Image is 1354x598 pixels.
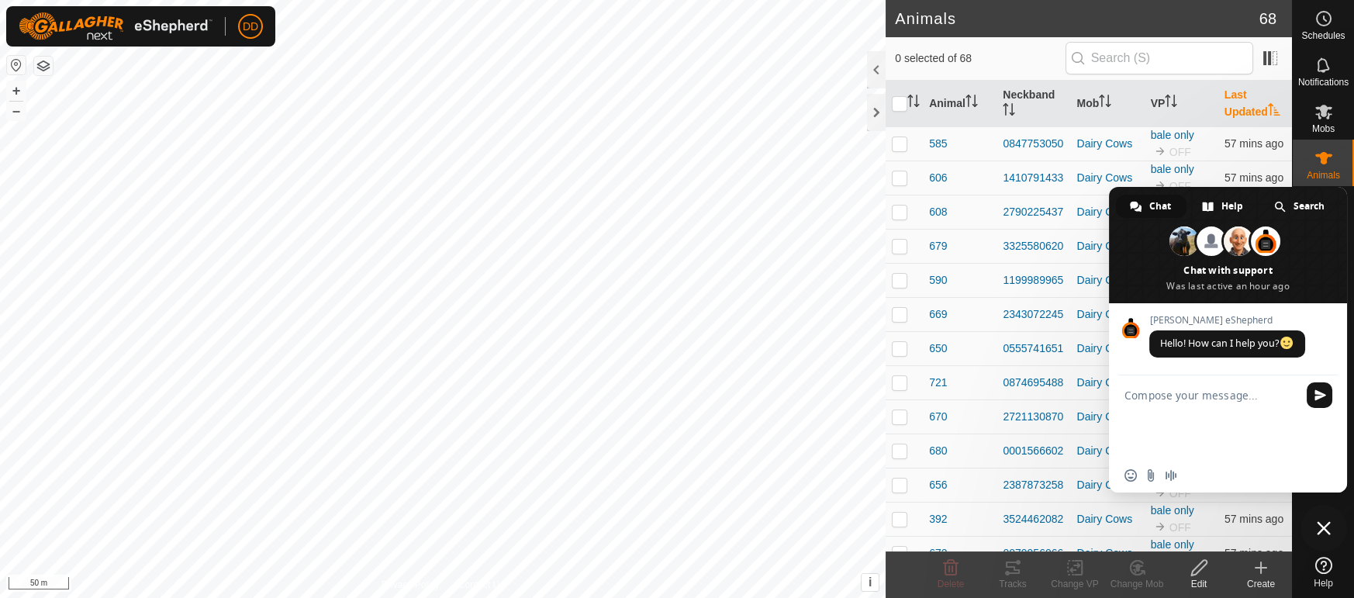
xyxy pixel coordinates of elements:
[1294,195,1325,218] span: Search
[1124,389,1297,458] textarea: Compose your message...
[1003,511,1064,527] div: 3524462082
[862,574,879,591] button: i
[1106,577,1168,591] div: Change Mob
[1151,504,1194,517] a: bale only
[1077,511,1138,527] div: Dairy Cows
[1188,195,1259,218] div: Help
[997,81,1070,127] th: Neckband
[1077,477,1138,493] div: Dairy Cows
[1230,577,1292,591] div: Create
[458,578,504,592] a: Contact Us
[19,12,212,40] img: Gallagher Logo
[929,306,947,323] span: 669
[1077,340,1138,357] div: Dairy Cows
[907,97,920,109] p-sorticon: Activate to sort
[34,57,53,75] button: Map Layers
[1298,78,1349,87] span: Notifications
[1224,547,1283,559] span: 26 Sept 2025, 4:42 am
[1300,505,1347,551] div: Close chat
[1169,487,1191,499] span: OFF
[1165,469,1177,482] span: Audio message
[923,81,997,127] th: Animal
[1003,375,1064,391] div: 0874695488
[1124,469,1137,482] span: Insert an emoji
[929,340,947,357] span: 650
[1221,195,1243,218] span: Help
[1224,513,1283,525] span: 26 Sept 2025, 4:42 am
[1168,577,1230,591] div: Edit
[1307,382,1332,408] span: Send
[1066,42,1253,74] input: Search (S)
[1003,340,1064,357] div: 0555741651
[1154,179,1166,192] img: to
[929,409,947,425] span: 670
[929,477,947,493] span: 656
[929,443,947,459] span: 680
[1003,409,1064,425] div: 2721130870
[929,545,947,562] span: 672
[929,272,947,289] span: 590
[895,50,1065,67] span: 0 selected of 68
[1099,97,1111,109] p-sorticon: Activate to sort
[1301,31,1345,40] span: Schedules
[1003,204,1064,220] div: 2790225437
[965,97,978,109] p-sorticon: Activate to sort
[1293,551,1354,594] a: Help
[1077,409,1138,425] div: Dairy Cows
[1077,272,1138,289] div: Dairy Cows
[1077,136,1138,152] div: Dairy Cows
[895,9,1259,28] h2: Animals
[7,81,26,100] button: +
[1077,545,1138,562] div: Dairy Cows
[1312,124,1335,133] span: Mobs
[1077,306,1138,323] div: Dairy Cows
[1224,171,1283,184] span: 26 Sept 2025, 4:42 am
[1151,163,1194,175] a: bale only
[938,579,965,589] span: Delete
[929,511,947,527] span: 392
[929,204,947,220] span: 608
[1145,469,1157,482] span: Send a file
[243,19,258,35] span: DD
[1169,180,1191,192] span: OFF
[1077,375,1138,391] div: Dairy Cows
[1077,170,1138,186] div: Dairy Cows
[1218,81,1292,127] th: Last Updated
[1145,81,1218,127] th: VP
[1077,238,1138,254] div: Dairy Cows
[1151,538,1194,551] a: bale only
[1149,195,1171,218] span: Chat
[1149,315,1305,326] span: [PERSON_NAME] eShepherd
[1165,97,1177,109] p-sorticon: Activate to sort
[1003,105,1015,118] p-sorticon: Activate to sort
[1314,579,1333,588] span: Help
[1169,146,1191,158] span: OFF
[929,136,947,152] span: 585
[382,578,440,592] a: Privacy Policy
[869,576,872,589] span: i
[929,170,947,186] span: 606
[1003,477,1064,493] div: 2387873258
[1003,545,1064,562] div: 0079956066
[1003,238,1064,254] div: 3325580620
[1154,145,1166,157] img: to
[1071,81,1145,127] th: Mob
[1003,306,1064,323] div: 2343072245
[1160,337,1294,350] span: Hello! How can I help you?
[1116,195,1186,218] div: Chat
[929,238,947,254] span: 679
[1003,170,1064,186] div: 1410791433
[929,375,947,391] span: 721
[1003,443,1064,459] div: 0001566602
[1224,137,1283,150] span: 26 Sept 2025, 4:42 am
[1003,272,1064,289] div: 1199989965
[7,102,26,120] button: –
[1169,521,1191,534] span: OFF
[1077,443,1138,459] div: Dairy Cows
[1044,577,1106,591] div: Change VP
[1003,136,1064,152] div: 0847753050
[1259,7,1276,30] span: 68
[7,56,26,74] button: Reset Map
[1154,520,1166,533] img: to
[1307,171,1340,180] span: Animals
